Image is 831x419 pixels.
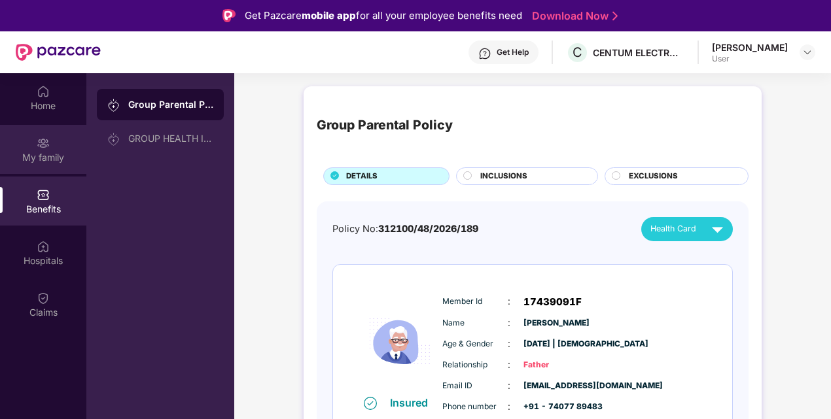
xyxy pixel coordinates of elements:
[712,54,788,64] div: User
[378,223,478,234] span: 312100/48/2026/189
[523,294,582,310] span: 17439091F
[508,378,510,393] span: :
[523,380,589,392] span: [EMAIL_ADDRESS][DOMAIN_NAME]
[128,98,213,111] div: Group Parental Policy
[361,288,439,395] img: icon
[508,399,510,414] span: :
[442,295,508,308] span: Member Id
[317,115,453,135] div: Group Parental Policy
[245,8,522,24] div: Get Pazcare for all your employee benefits need
[650,222,696,235] span: Health Card
[508,294,510,309] span: :
[128,133,213,144] div: GROUP HEALTH INSURANCE
[390,396,436,409] div: Insured
[573,44,582,60] span: C
[478,47,491,60] img: svg+xml;base64,PHN2ZyBpZD0iSGVscC0zMngzMiIgeG1sbnM9Imh0dHA6Ly93d3cudzMub3JnLzIwMDAvc3ZnIiB3aWR0aD...
[497,47,529,58] div: Get Help
[480,171,527,182] span: INCLUSIONS
[442,338,508,350] span: Age & Gender
[641,217,733,241] button: Health Card
[442,317,508,329] span: Name
[332,222,478,237] div: Policy No:
[37,292,50,305] img: svg+xml;base64,PHN2ZyBpZD0iQ2xhaW0iIHhtbG5zPSJodHRwOi8vd3d3LnczLm9yZy8yMDAwL3N2ZyIgd2lkdGg9IjIwIi...
[612,9,618,23] img: Stroke
[442,359,508,371] span: Relationship
[802,47,813,58] img: svg+xml;base64,PHN2ZyBpZD0iRHJvcGRvd24tMzJ4MzIiIHhtbG5zPSJodHRwOi8vd3d3LnczLm9yZy8yMDAwL3N2ZyIgd2...
[523,401,589,413] span: +91 - 74077 89483
[508,358,510,372] span: :
[37,188,50,201] img: svg+xml;base64,PHN2ZyBpZD0iQmVuZWZpdHMiIHhtbG5zPSJodHRwOi8vd3d3LnczLm9yZy8yMDAwL3N2ZyIgd2lkdGg9Ij...
[706,218,729,241] img: svg+xml;base64,PHN2ZyB4bWxucz0iaHR0cDovL3d3dy53My5vcmcvMjAwMC9zdmciIHZpZXdCb3g9IjAgMCAyNCAyNCIgd2...
[364,397,377,410] img: svg+xml;base64,PHN2ZyB4bWxucz0iaHR0cDovL3d3dy53My5vcmcvMjAwMC9zdmciIHdpZHRoPSIxNiIgaGVpZ2h0PSIxNi...
[712,41,788,54] div: [PERSON_NAME]
[37,240,50,253] img: svg+xml;base64,PHN2ZyBpZD0iSG9zcGl0YWxzIiB4bWxucz0iaHR0cDovL3d3dy53My5vcmcvMjAwMC9zdmciIHdpZHRoPS...
[593,46,684,59] div: CENTUM ELECTRONICS LIMITED
[508,316,510,330] span: :
[523,317,589,329] span: [PERSON_NAME]
[37,85,50,98] img: svg+xml;base64,PHN2ZyBpZD0iSG9tZSIgeG1sbnM9Imh0dHA6Ly93d3cudzMub3JnLzIwMDAvc3ZnIiB3aWR0aD0iMjAiIG...
[16,44,101,61] img: New Pazcare Logo
[508,337,510,351] span: :
[107,133,120,146] img: svg+xml;base64,PHN2ZyB3aWR0aD0iMjAiIGhlaWdodD0iMjAiIHZpZXdCb3g9IjAgMCAyMCAyMCIgZmlsbD0ibm9uZSIgeG...
[532,9,614,23] a: Download Now
[346,171,378,182] span: DETAILS
[442,401,508,413] span: Phone number
[442,380,508,392] span: Email ID
[37,137,50,150] img: svg+xml;base64,PHN2ZyB3aWR0aD0iMjAiIGhlaWdodD0iMjAiIHZpZXdCb3g9IjAgMCAyMCAyMCIgZmlsbD0ibm9uZSIgeG...
[523,359,589,371] span: Father
[302,9,356,22] strong: mobile app
[523,338,589,350] span: [DATE] | [DEMOGRAPHIC_DATA]
[222,9,236,22] img: Logo
[629,171,678,182] span: EXCLUSIONS
[107,99,120,112] img: svg+xml;base64,PHN2ZyB3aWR0aD0iMjAiIGhlaWdodD0iMjAiIHZpZXdCb3g9IjAgMCAyMCAyMCIgZmlsbD0ibm9uZSIgeG...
